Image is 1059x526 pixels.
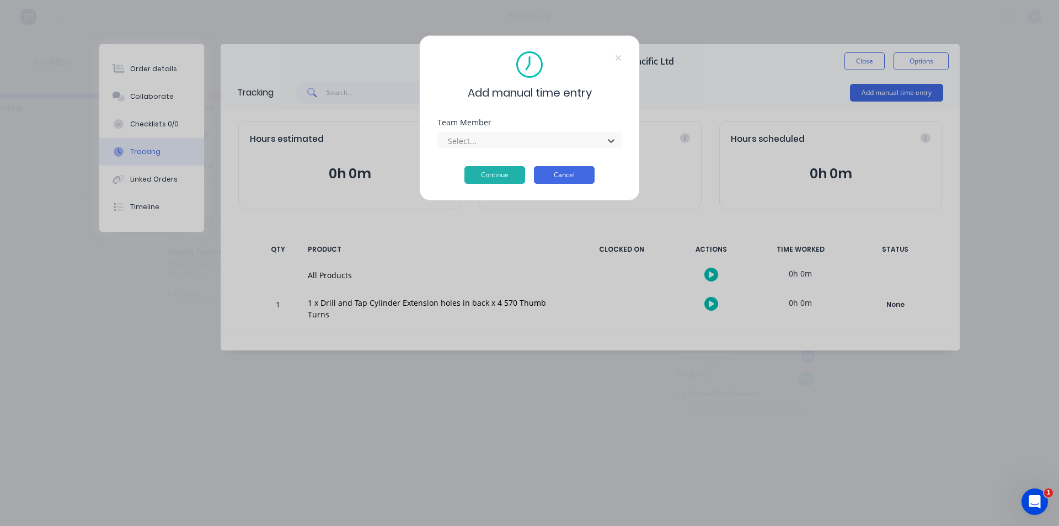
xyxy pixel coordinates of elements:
[468,84,592,101] span: Add manual time entry
[1044,488,1053,497] span: 1
[1021,488,1048,515] iframe: Intercom live chat
[464,166,525,184] button: Continue
[437,119,622,126] div: Team Member
[534,166,595,184] button: Cancel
